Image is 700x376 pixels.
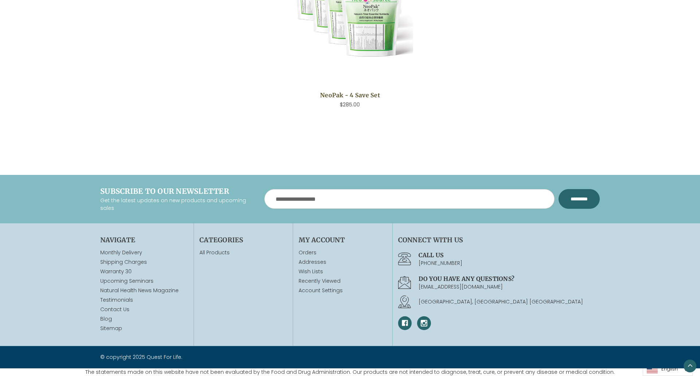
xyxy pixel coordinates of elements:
[398,235,600,245] h4: Connect With Us
[100,353,345,361] p: © copyright 2025 Quest For Life.
[85,368,615,376] p: The statements made on this website have not been evaluated by the Food and Drug Administration. ...
[100,268,132,275] a: Warranty 30
[419,259,462,267] a: [PHONE_NUMBER]
[291,91,409,99] a: NeoPak - 4 Save Set
[100,325,122,332] a: Sitemap
[419,274,600,283] h4: Do you have any questions?
[340,101,360,108] span: $285.00
[100,197,253,212] p: Get the latest updates on new products and upcoming sales
[100,315,112,322] a: Blog
[199,249,230,256] a: All Products
[100,258,147,266] a: Shipping Charges
[419,283,503,290] a: [EMAIL_ADDRESS][DOMAIN_NAME]
[299,287,386,294] a: Account Settings
[299,268,386,275] a: Wish Lists
[419,298,600,306] p: [GEOGRAPHIC_DATA], [GEOGRAPHIC_DATA] [GEOGRAPHIC_DATA]
[100,249,142,256] a: Monthly Delivery
[299,277,386,285] a: Recently Viewed
[299,235,386,245] h4: My Account
[299,258,386,266] a: Addresses
[100,277,153,285] a: Upcoming Seminars
[419,251,600,259] h4: Call us
[299,249,386,256] a: Orders
[199,235,287,245] h4: Categories
[100,296,133,303] a: Testimonials
[100,235,188,245] h4: Navigate
[100,186,253,197] h4: Subscribe to our newsletter
[100,287,179,294] a: Natural Health News Magazine
[100,306,129,313] a: Contact Us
